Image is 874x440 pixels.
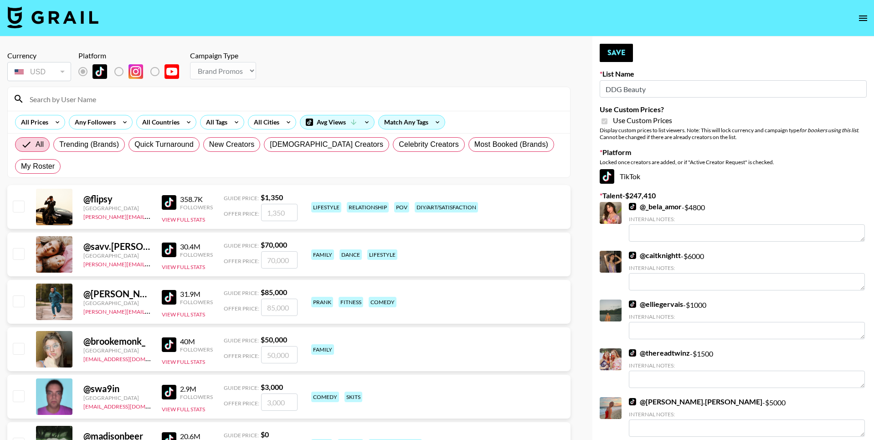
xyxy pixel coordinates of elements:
div: Any Followers [69,115,118,129]
div: Followers [180,204,213,211]
img: YouTube [165,64,179,79]
span: New Creators [209,139,255,150]
strong: $ 3,000 [261,383,283,391]
label: Platform [600,148,867,157]
div: 40M [180,337,213,346]
span: Offer Price: [224,400,259,407]
div: Followers [180,393,213,400]
div: Followers [180,299,213,305]
div: - $ 4800 [629,202,865,242]
label: List Name [600,69,867,78]
input: Search by User Name [24,92,565,106]
div: Match Any Tags [379,115,445,129]
span: Guide Price: [224,290,259,296]
label: Use Custom Prices? [600,105,867,114]
input: 70,000 [261,251,298,269]
div: Internal Notes: [629,411,865,418]
span: Celebrity Creators [399,139,459,150]
div: Locked once creators are added, or if "Active Creator Request" is checked. [600,159,867,166]
div: lifestyle [311,202,341,212]
div: Internal Notes: [629,362,865,369]
a: @thereadtwinz [629,348,690,357]
img: TikTok [162,195,176,210]
div: 30.4M [180,242,213,251]
div: [GEOGRAPHIC_DATA] [83,394,151,401]
div: 31.9M [180,290,213,299]
div: Display custom prices to list viewers. Note: This will lock currency and campaign type . Cannot b... [600,127,867,140]
div: family [311,344,334,355]
div: prank [311,297,333,307]
div: List locked to TikTok. [78,62,186,81]
label: Talent - $ 247,410 [600,191,867,200]
div: fitness [339,297,363,307]
div: - $ 1000 [629,300,865,339]
div: @ brookemonk_ [83,336,151,347]
span: Offer Price: [224,210,259,217]
strong: $ 50,000 [261,335,287,344]
div: Internal Notes: [629,216,865,223]
button: open drawer [854,9,872,27]
input: 50,000 [261,346,298,363]
strong: $ 0 [261,430,269,439]
div: All Cities [248,115,281,129]
div: dance [339,249,362,260]
a: [EMAIL_ADDRESS][DOMAIN_NAME] [83,401,175,410]
strong: $ 70,000 [261,240,287,249]
img: TikTok [162,337,176,352]
div: Internal Notes: [629,313,865,320]
div: - $ 5000 [629,397,865,437]
span: Trending (Brands) [59,139,119,150]
img: TikTok [162,290,176,305]
span: Offer Price: [224,258,259,264]
div: - $ 1500 [629,348,865,388]
div: Currency is locked to USD [7,60,71,83]
div: @ savv.[PERSON_NAME] [83,241,151,252]
div: comedy [311,392,339,402]
div: - $ 6000 [629,251,865,290]
div: TikTok [600,169,867,184]
img: TikTok [629,349,636,357]
div: All Tags [201,115,229,129]
button: View Full Stats [162,216,205,223]
button: View Full Stats [162,264,205,270]
div: USD [9,64,69,80]
img: TikTok [629,300,636,308]
button: View Full Stats [162,406,205,413]
button: View Full Stats [162,358,205,365]
input: 3,000 [261,393,298,411]
img: Grail Talent [7,6,98,28]
input: 1,350 [261,204,298,221]
a: @caitknightt [629,251,681,260]
div: Avg Views [300,115,374,129]
a: [EMAIL_ADDRESS][DOMAIN_NAME] [83,354,175,362]
strong: $ 85,000 [261,288,287,296]
div: @ [PERSON_NAME].[PERSON_NAME] [83,288,151,300]
img: TikTok [629,398,636,405]
a: [PERSON_NAME][EMAIL_ADDRESS][DOMAIN_NAME] [83,259,218,268]
div: 358.7K [180,195,213,204]
img: Instagram [129,64,143,79]
div: Platform [78,51,186,60]
span: All [36,139,44,150]
img: TikTok [600,169,614,184]
span: Guide Price: [224,337,259,344]
span: Offer Price: [224,352,259,359]
img: TikTok [162,385,176,399]
span: [DEMOGRAPHIC_DATA] Creators [270,139,383,150]
a: [PERSON_NAME][EMAIL_ADDRESS][DOMAIN_NAME] [83,306,218,315]
a: [PERSON_NAME][EMAIL_ADDRESS][DOMAIN_NAME] [83,212,218,220]
div: Currency [7,51,71,60]
div: comedy [369,297,396,307]
img: TikTok [162,243,176,257]
div: All Prices [15,115,50,129]
div: [GEOGRAPHIC_DATA] [83,300,151,306]
strong: $ 1,350 [261,193,283,202]
div: lifestyle [367,249,397,260]
div: pov [394,202,409,212]
div: [GEOGRAPHIC_DATA] [83,205,151,212]
button: Save [600,44,633,62]
div: [GEOGRAPHIC_DATA] [83,252,151,259]
span: Guide Price: [224,242,259,249]
div: Followers [180,251,213,258]
span: Guide Price: [224,384,259,391]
